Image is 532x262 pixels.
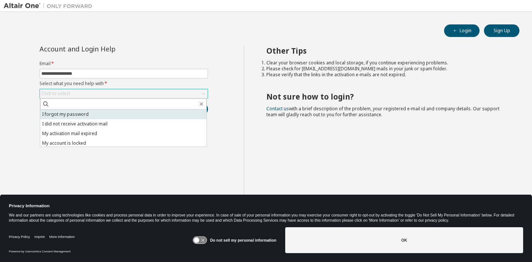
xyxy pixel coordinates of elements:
a: Contact us [266,105,289,112]
button: Sign Up [484,24,519,37]
label: Select what you need help with [40,81,208,87]
span: with a brief description of the problem, your registered e-mail id and company details. Our suppo... [266,105,499,118]
li: Please check for [EMAIL_ADDRESS][DOMAIN_NAME] mails in your junk or spam folder. [266,66,507,72]
div: Account and Login Help [40,46,174,52]
li: I forgot my password [40,110,207,119]
h2: Not sure how to login? [266,92,507,101]
img: Altair One [4,2,96,10]
div: Click to select [41,91,70,97]
button: Login [444,24,480,37]
li: Clear your browser cookies and local storage, if you continue experiencing problems. [266,60,507,66]
h2: Other Tips [266,46,507,56]
li: Please verify that the links in the activation e-mails are not expired. [266,72,507,78]
label: Email [40,61,208,67]
div: Click to select [40,89,208,98]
